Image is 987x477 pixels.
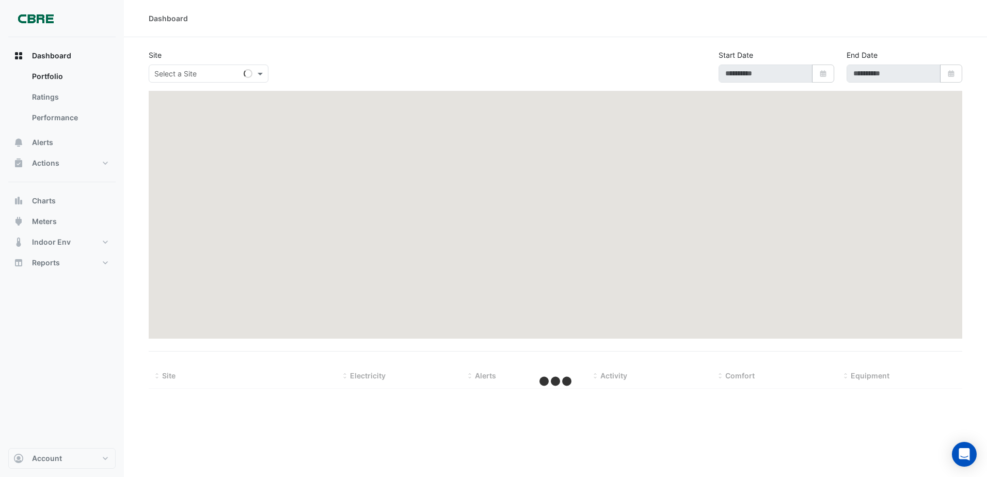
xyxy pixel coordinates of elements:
button: Charts [8,190,116,211]
span: Indoor Env [32,237,71,247]
div: Dashboard [149,13,188,24]
span: Alerts [475,371,496,380]
app-icon: Charts [13,196,24,206]
span: Charts [32,196,56,206]
span: Electricity [350,371,386,380]
app-icon: Reports [13,258,24,268]
span: Comfort [725,371,755,380]
button: Actions [8,153,116,173]
span: Dashboard [32,51,71,61]
button: Account [8,448,116,469]
app-icon: Dashboard [13,51,24,61]
button: Indoor Env [8,232,116,252]
label: Site [149,50,162,60]
app-icon: Actions [13,158,24,168]
button: Meters [8,211,116,232]
label: End Date [847,50,878,60]
button: Alerts [8,132,116,153]
span: Reports [32,258,60,268]
a: Portfolio [24,66,116,87]
a: Performance [24,107,116,128]
span: Meters [32,216,57,227]
app-icon: Alerts [13,137,24,148]
button: Reports [8,252,116,273]
a: Ratings [24,87,116,107]
img: Company Logo [12,8,59,29]
button: Dashboard [8,45,116,66]
span: Equipment [851,371,889,380]
div: Open Intercom Messenger [952,442,977,467]
app-icon: Indoor Env [13,237,24,247]
span: Activity [600,371,627,380]
span: Actions [32,158,59,168]
app-icon: Meters [13,216,24,227]
span: Site [162,371,176,380]
div: Dashboard [8,66,116,132]
span: Account [32,453,62,464]
span: Alerts [32,137,53,148]
label: Start Date [719,50,753,60]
